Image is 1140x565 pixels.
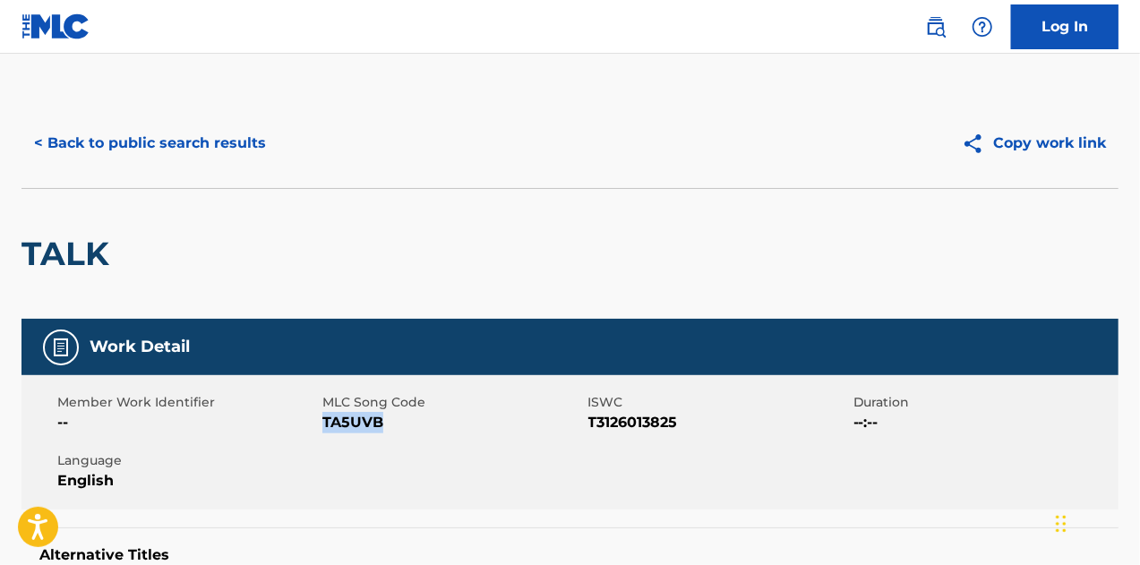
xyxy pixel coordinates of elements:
[90,337,190,357] h5: Work Detail
[21,234,118,274] h2: TALK
[925,16,947,38] img: search
[949,121,1119,166] button: Copy work link
[322,412,583,433] span: TA5UVB
[57,470,318,492] span: English
[57,451,318,470] span: Language
[918,9,954,45] a: Public Search
[588,393,849,412] span: ISWC
[322,393,583,412] span: MLC Song Code
[1056,497,1067,551] div: Drag
[50,337,72,358] img: Work Detail
[57,393,318,412] span: Member Work Identifier
[853,412,1114,433] span: --:--
[853,393,1114,412] span: Duration
[588,412,849,433] span: T3126013825
[1011,4,1119,49] a: Log In
[962,133,993,155] img: Copy work link
[1050,479,1140,565] iframe: Chat Widget
[21,121,279,166] button: < Back to public search results
[964,9,1000,45] div: Help
[972,16,993,38] img: help
[39,546,1101,564] h5: Alternative Titles
[21,13,90,39] img: MLC Logo
[57,412,318,433] span: --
